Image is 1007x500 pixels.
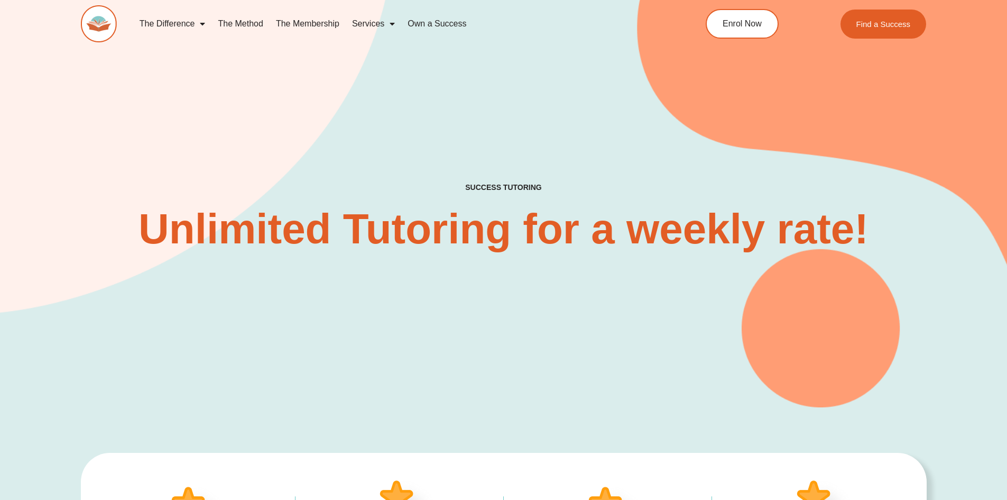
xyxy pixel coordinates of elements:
[270,12,346,36] a: The Membership
[136,208,872,250] h2: Unlimited Tutoring for a weekly rate!
[133,12,658,36] nav: Menu
[401,12,473,36] a: Own a Success
[840,10,927,39] a: Find a Success
[706,9,779,39] a: Enrol Now
[133,12,212,36] a: The Difference
[211,12,269,36] a: The Method
[856,20,911,28] span: Find a Success
[346,12,401,36] a: Services
[378,183,629,192] h4: SUCCESS TUTORING​
[723,20,762,28] span: Enrol Now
